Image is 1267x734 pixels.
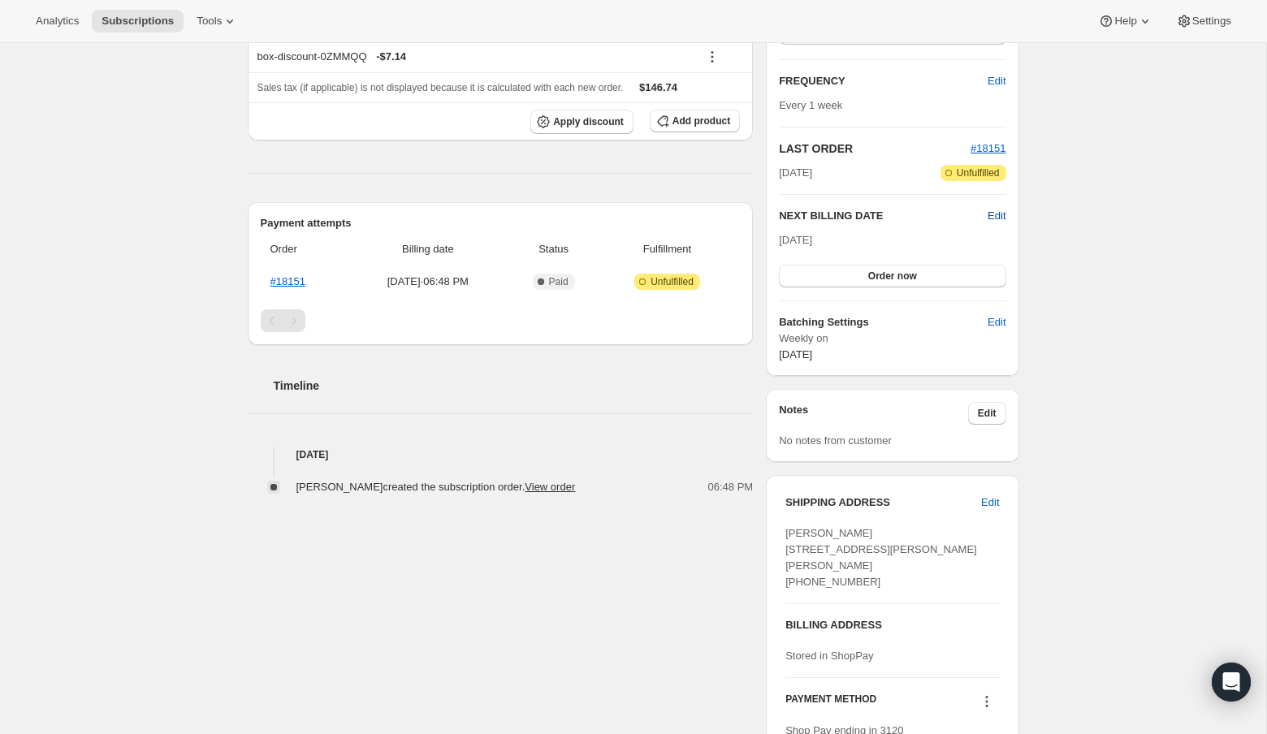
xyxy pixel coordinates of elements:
span: [DATE] [779,348,812,361]
h3: PAYMENT METHOD [785,693,876,715]
span: Stored in ShopPay [785,650,873,662]
span: [DATE] [779,234,812,246]
button: Help [1088,10,1162,32]
span: Subscriptions [102,15,174,28]
button: Edit [988,208,1005,224]
button: Analytics [26,10,89,32]
button: Tools [187,10,248,32]
span: Fulfillment [604,241,730,257]
div: Open Intercom Messenger [1212,663,1251,702]
span: Unfulfilled [957,166,1000,179]
span: Sales tax (if applicable) is not displayed because it is calculated with each new order. [257,82,624,93]
span: Analytics [36,15,79,28]
span: Weekly on [779,330,1005,347]
span: Add product [672,114,730,127]
span: Edit [978,407,997,420]
h2: Timeline [274,378,754,394]
button: Edit [978,68,1015,94]
button: Settings [1166,10,1241,32]
span: Every 1 week [779,99,842,111]
span: Status [512,241,594,257]
span: Help [1114,15,1136,28]
h6: Batching Settings [779,314,988,330]
span: No notes from customer [779,434,892,447]
span: Unfulfilled [651,275,694,288]
span: [DATE] · 06:48 PM [352,274,503,290]
button: Edit [968,402,1006,425]
h2: FREQUENCY [779,73,988,89]
h3: Notes [779,402,968,425]
h2: Payment attempts [261,215,741,231]
span: - $7.14 [376,49,406,65]
button: Edit [978,309,1015,335]
span: 06:48 PM [708,479,754,495]
span: [DATE] [779,165,812,181]
span: [PERSON_NAME] [STREET_ADDRESS][PERSON_NAME][PERSON_NAME] [PHONE_NUMBER] [785,527,977,588]
button: Add product [650,110,740,132]
button: Order now [779,265,1005,287]
a: View order [525,481,575,493]
span: Edit [988,73,1005,89]
span: Billing date [352,241,503,257]
span: [PERSON_NAME] created the subscription order. [296,481,576,493]
nav: Pagination [261,309,741,332]
button: Edit [971,490,1009,516]
h2: LAST ORDER [779,140,971,157]
span: Edit [981,494,999,511]
a: #18151 [971,142,1005,154]
span: Tools [197,15,222,28]
h3: BILLING ADDRESS [785,617,999,633]
span: Edit [988,314,1005,330]
span: Paid [549,275,569,288]
th: Order [261,231,348,267]
button: Apply discount [530,110,633,134]
span: $146.74 [639,81,677,93]
a: #18151 [270,275,305,287]
h4: [DATE] [248,447,754,463]
h3: SHIPPING ADDRESS [785,494,981,511]
div: box-discount-0ZMMQQ [257,49,690,65]
span: Order now [868,270,917,283]
h2: NEXT BILLING DATE [779,208,988,224]
button: Subscriptions [92,10,184,32]
span: Apply discount [553,115,624,128]
span: Settings [1192,15,1231,28]
button: #18151 [971,140,1005,157]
